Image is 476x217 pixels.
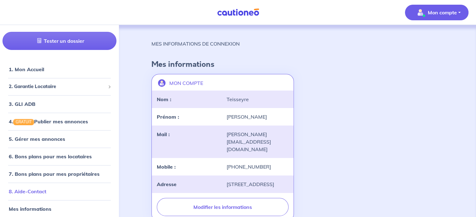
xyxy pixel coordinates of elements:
[157,198,288,216] button: Modifier les informations
[9,101,35,107] a: 3. GLI ADB
[223,180,292,188] div: [STREET_ADDRESS]
[157,131,170,137] strong: Mail :
[3,185,116,198] div: 8. Aide-Contact
[9,66,44,72] a: 1. Mon Accueil
[151,40,240,47] p: MES INFORMATIONS DE CONNEXION
[3,133,116,145] div: 5. Gérer mes annonces
[3,203,116,215] div: Mes informations
[158,79,166,87] img: illu_account.svg
[3,63,116,76] div: 1. Mon Accueil
[157,114,179,120] strong: Prénom :
[3,98,116,110] div: 3. GLI ADB
[405,5,468,20] button: illu_account_valid_menu.svgMon compte
[3,115,116,128] div: 4.GRATUITPublier mes annonces
[9,206,51,212] a: Mes informations
[223,96,292,103] div: Teisseyre
[223,131,292,153] div: [PERSON_NAME][EMAIL_ADDRESS][DOMAIN_NAME]
[215,8,262,16] img: Cautioneo
[169,79,203,87] p: MON COMPTE
[151,60,443,69] h4: Mes informations
[9,153,92,160] a: 6. Bons plans pour mes locataires
[9,83,105,90] span: 2. Garantie Locataire
[157,96,171,102] strong: Nom :
[9,118,88,125] a: 4.GRATUITPublier mes annonces
[157,164,176,170] strong: Mobile :
[157,181,177,187] strong: Adresse
[9,188,46,195] a: 8. Aide-Contact
[9,171,100,177] a: 7. Bons plans pour mes propriétaires
[428,9,457,16] p: Mon compte
[9,136,65,142] a: 5. Gérer mes annonces
[3,168,116,180] div: 7. Bons plans pour mes propriétaires
[3,81,116,93] div: 2. Garantie Locataire
[3,32,116,50] a: Tester un dossier
[415,7,425,17] img: illu_account_valid_menu.svg
[3,150,116,163] div: 6. Bons plans pour mes locataires
[223,163,292,170] div: [PHONE_NUMBER]
[223,113,292,121] div: [PERSON_NAME]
